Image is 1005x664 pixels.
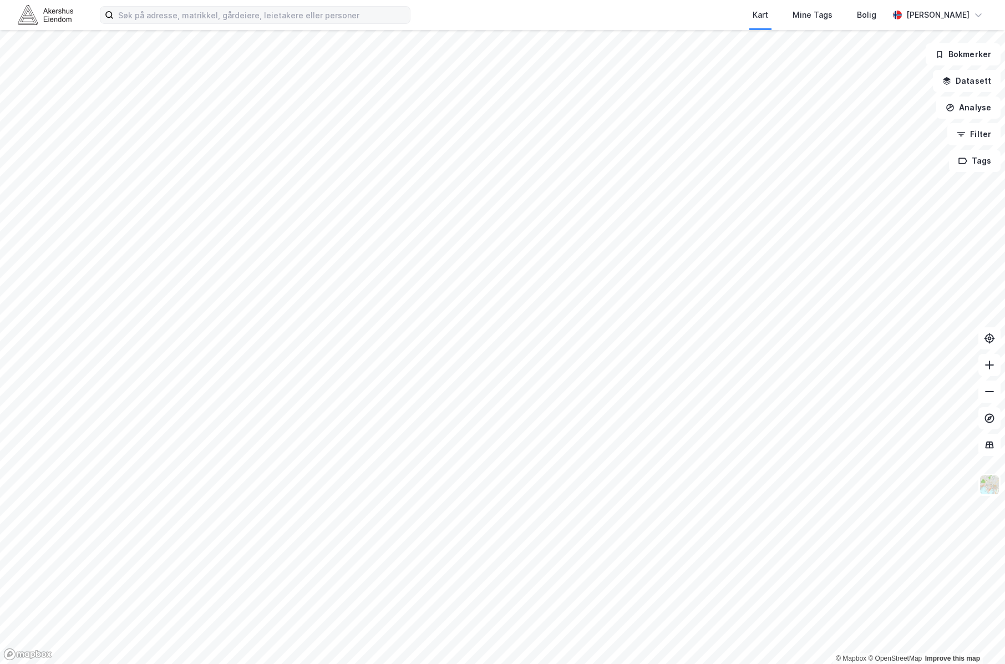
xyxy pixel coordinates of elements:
img: Z [979,474,1000,495]
input: Søk på adresse, matrikkel, gårdeiere, leietakere eller personer [114,7,410,23]
button: Bokmerker [926,43,1001,65]
div: Kart [753,8,768,22]
iframe: Chat Widget [950,611,1005,664]
div: Bolig [857,8,876,22]
a: Mapbox [836,655,866,662]
a: Improve this map [925,655,980,662]
button: Datasett [933,70,1001,92]
button: Tags [949,150,1001,172]
img: akershus-eiendom-logo.9091f326c980b4bce74ccdd9f866810c.svg [18,5,73,24]
button: Analyse [936,97,1001,119]
div: [PERSON_NAME] [906,8,970,22]
div: Kontrollprogram for chat [950,611,1005,664]
div: Mine Tags [793,8,833,22]
button: Filter [947,123,1001,145]
a: Mapbox homepage [3,648,52,661]
a: OpenStreetMap [868,655,922,662]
